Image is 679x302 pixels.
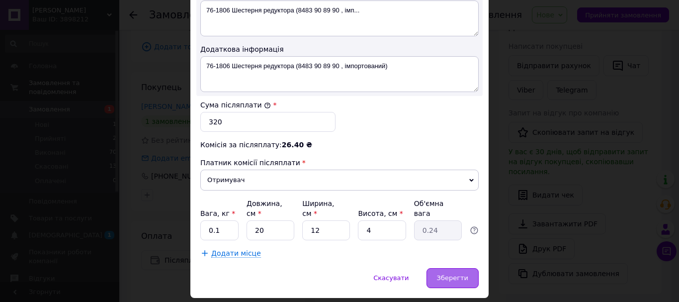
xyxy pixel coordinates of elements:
[358,209,403,217] label: Висота, см
[200,0,479,36] textarea: 76-1806 Шестерня редуктора (8483 90 89 90 , імп...
[282,141,312,149] span: 26.40 ₴
[211,249,261,258] span: Додати місце
[200,170,479,191] span: Отримувач
[200,56,479,92] textarea: 76-1806 Шестерня редуктора (8483 90 89 90 , імпортований)
[373,274,409,282] span: Скасувати
[437,274,468,282] span: Зберегти
[200,44,479,54] div: Додаткова інформація
[302,200,334,217] label: Ширина, см
[200,140,479,150] div: Комісія за післяплату:
[414,199,462,218] div: Об'ємна вага
[200,101,271,109] label: Сума післяплати
[200,209,235,217] label: Вага, кг
[247,200,282,217] label: Довжина, см
[200,159,300,167] span: Платник комісії післяплати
